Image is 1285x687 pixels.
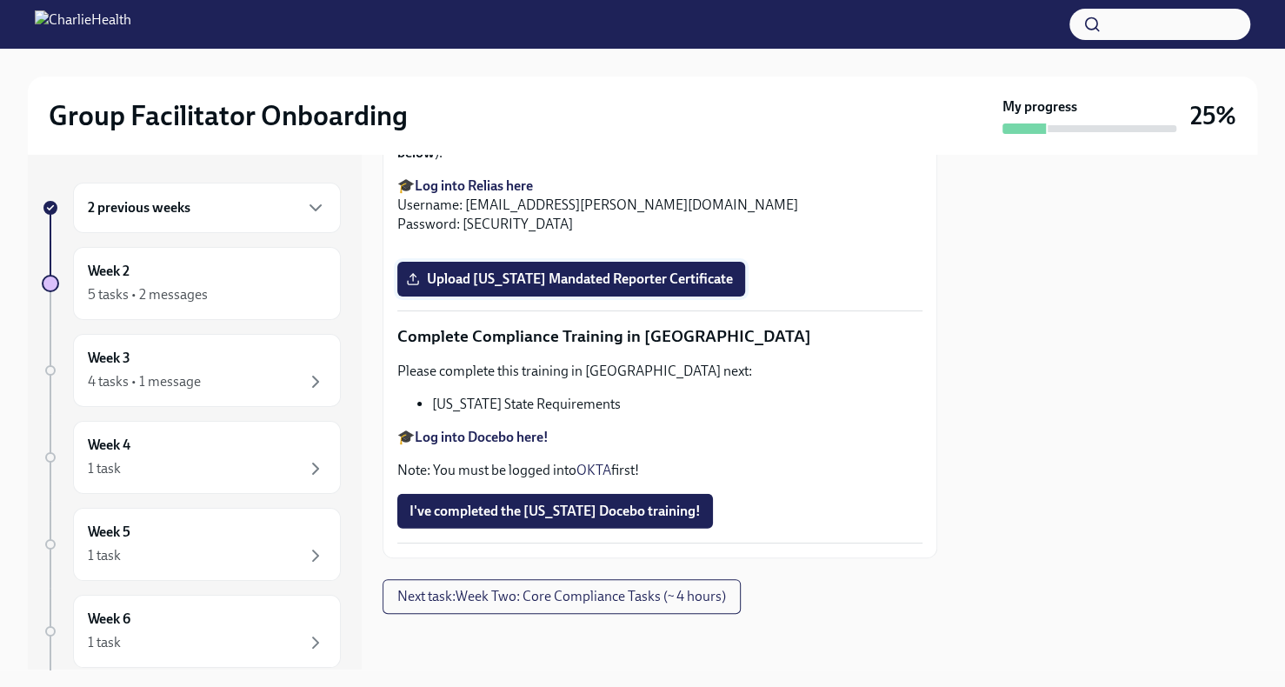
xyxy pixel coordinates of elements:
a: Log into Relias here [415,177,533,194]
h6: Week 3 [88,349,130,368]
h6: Week 6 [88,610,130,629]
label: Upload [US_STATE] Mandated Reporter Certificate [397,262,745,297]
p: Please complete this training in [GEOGRAPHIC_DATA] next: [397,362,922,381]
p: 🎓 Username: [EMAIL_ADDRESS][PERSON_NAME][DOMAIN_NAME] Password: [SECURITY_DATA] [397,177,922,234]
div: 1 task [88,546,121,565]
span: Upload [US_STATE] Mandated Reporter Certificate [409,270,733,288]
p: Note: You must be logged into first! [397,461,922,480]
div: 1 task [88,633,121,652]
button: I've completed the [US_STATE] Docebo training! [397,494,713,529]
h2: Group Facilitator Onboarding [49,98,408,133]
a: Week 25 tasks • 2 messages [42,247,341,320]
p: Complete Compliance Training in [GEOGRAPHIC_DATA] [397,325,922,348]
li: [US_STATE] State Requirements [432,395,922,414]
span: I've completed the [US_STATE] Docebo training! [409,503,701,520]
p: 🎓 [397,428,922,447]
h6: Week 2 [88,262,130,281]
div: 5 tasks • 2 messages [88,285,208,304]
h6: Week 4 [88,436,130,455]
h3: 25% [1190,100,1236,131]
div: 4 tasks • 1 message [88,372,201,391]
a: Week 61 task [42,595,341,668]
div: 2 previous weeks [73,183,341,233]
a: Log into Docebo here! [415,429,549,445]
strong: My progress [1002,97,1077,117]
a: Week 34 tasks • 1 message [42,334,341,407]
img: CharlieHealth [35,10,131,38]
a: Week 51 task [42,508,341,581]
h6: Week 5 [88,523,130,542]
button: Next task:Week Two: Core Compliance Tasks (~ 4 hours) [383,579,741,614]
div: 1 task [88,459,121,478]
h6: 2 previous weeks [88,198,190,217]
a: Week 41 task [42,421,341,494]
span: Next task : Week Two: Core Compliance Tasks (~ 4 hours) [397,588,726,605]
a: OKTA [576,462,611,478]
